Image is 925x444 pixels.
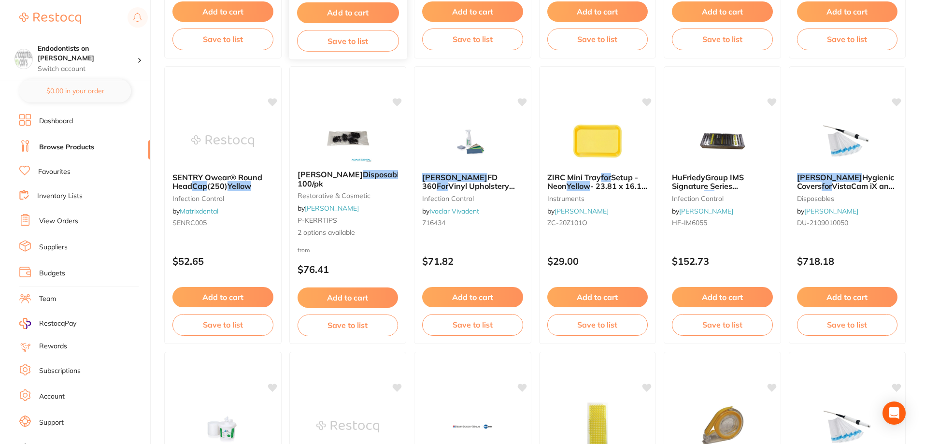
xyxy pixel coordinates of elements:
em: [PERSON_NAME] [797,172,862,182]
h4: Endodontists on Collins [38,44,137,63]
img: SENTRY Owear® Round Head Cap (250) Yellow [191,117,254,165]
span: RestocqPay [39,319,76,329]
span: Tips 100/pk [298,170,419,188]
img: HuFriedyGroup IMS Signature Series Cassette for 5 instruments - Yellow [691,117,754,165]
b: HuFriedyGroup IMS Signature Series Cassette for 5 instruments - Yellow [672,173,773,191]
span: DU-2109010050 [797,218,848,227]
button: Save to list [297,30,398,52]
img: Restocq Logo [19,13,81,24]
a: Account [39,392,65,401]
small: disposables [797,195,898,202]
button: Add to cart [172,287,273,307]
span: Vinyl Upholstery 500ml [422,181,515,200]
b: SENTRY Owear® Round Head Cap (250) Yellow [172,173,273,191]
button: Save to list [797,29,898,50]
p: $718.18 [797,256,898,267]
em: [PERSON_NAME] [422,172,487,182]
button: Save to list [797,314,898,335]
em: for [601,172,611,182]
a: [PERSON_NAME] [679,207,733,215]
span: by [797,207,858,215]
a: Subscriptions [39,366,81,376]
button: Add to cart [547,1,648,22]
button: Save to list [672,29,773,50]
button: Add to cart [298,287,398,308]
span: from [298,246,310,254]
img: Durr Hygienic Covers for VistaCam iX and VistaCam iX HD, 500#NAME? [816,117,879,165]
em: For [437,181,448,191]
img: RestocqPay [19,318,31,329]
span: 2 options available [298,228,398,238]
span: ZIRC Mini Tray [547,172,601,182]
a: RestocqPay [19,318,76,329]
span: - 23.81 x 16.19 x 2.22cm [547,181,647,200]
em: Yellow [567,181,590,191]
button: Save to list [172,314,273,335]
a: [PERSON_NAME] [804,207,858,215]
span: HF-IM6055 [672,218,707,227]
span: by [672,207,733,215]
img: Durr FD 360 For Vinyl Upholstery 500ml [441,117,504,165]
button: Add to cart [422,1,523,22]
div: Open Intercom Messenger [882,401,906,425]
p: $71.82 [422,256,523,267]
small: instruments [547,195,648,202]
small: restorative & cosmetic [298,192,398,200]
span: SENRC005 [172,218,207,227]
span: P-KERRTIPS [298,216,337,225]
a: [PERSON_NAME] [555,207,609,215]
a: Inventory Lists [37,191,83,201]
button: Add to cart [797,287,898,307]
span: [PERSON_NAME] [298,170,363,179]
button: Save to list [298,315,398,336]
a: Support [39,418,64,428]
b: ZIRC Mini Tray for Setup - Neon Yellow - 23.81 x 16.19 x 2.22cm [547,173,648,191]
a: Ivoclar Vivadent [429,207,479,215]
button: Add to cart [547,287,648,307]
button: Add to cart [672,287,773,307]
span: (250) [207,181,228,191]
span: SENTRY Owear® Round Head [172,172,262,191]
small: infection control [172,195,273,202]
a: Rewards [39,342,67,351]
img: Endodontists on Collins [15,49,32,67]
a: Team [39,294,56,304]
span: VistaCam iX and VistaCam iX HD, 500#NAME? [797,181,895,209]
button: Add to cart [422,287,523,307]
button: Add to cart [672,1,773,22]
a: Browse Products [39,143,94,152]
button: Add to cart [172,1,273,22]
em: for [704,190,714,200]
span: 716434 [422,218,445,227]
small: infection control [422,195,523,202]
span: by [422,207,479,215]
em: Cap [192,181,207,191]
button: $0.00 in your order [19,79,131,102]
b: Kerr Disposable Tips 100/pk [298,170,398,188]
span: ZC-20Z101O [547,218,587,227]
a: Budgets [39,269,65,278]
b: Durr Hygienic Covers for VistaCam iX and VistaCam iX HD, 500#NAME? [797,173,898,191]
button: Save to list [672,314,773,335]
img: ZIRC Mini Tray for Setup - Neon Yellow - 23.81 x 16.19 x 2.22cm [566,117,629,165]
button: Save to list [547,314,648,335]
small: infection control [672,195,773,202]
img: Kerr Disposable Tips 100/pk [316,114,379,162]
span: by [172,207,218,215]
em: Disposable [363,170,403,179]
a: Dashboard [39,116,73,126]
a: Matrixdental [180,207,218,215]
button: Save to list [172,29,273,50]
span: Setup - Neon [547,172,638,191]
p: $152.73 [672,256,773,267]
span: Hygienic Covers [797,172,894,191]
p: $76.41 [298,264,398,275]
p: Switch account [38,64,137,74]
a: Restocq Logo [19,7,81,29]
button: Add to cart [797,1,898,22]
button: Save to list [422,29,523,50]
b: Durr FD 360 For Vinyl Upholstery 500ml [422,173,523,191]
span: 5 instruments - [714,190,770,200]
button: Save to list [422,314,523,335]
em: Yellow [228,181,251,191]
